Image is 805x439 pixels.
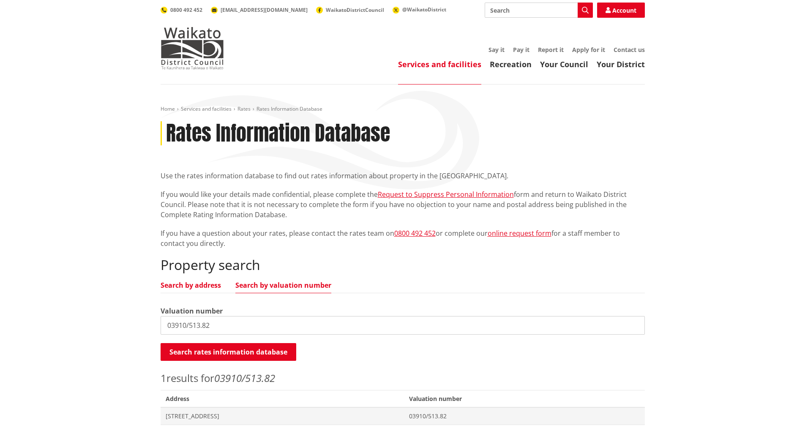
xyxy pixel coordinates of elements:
a: Say it [488,46,505,54]
p: results for [161,371,645,386]
span: WaikatoDistrictCouncil [326,6,384,14]
a: Your District [597,59,645,69]
a: [STREET_ADDRESS] 03910/513.82 [161,407,645,425]
span: [EMAIL_ADDRESS][DOMAIN_NAME] [221,6,308,14]
span: 03910/513.82 [409,412,639,420]
a: @WaikatoDistrict [393,6,446,13]
h2: Property search [161,257,645,273]
button: Search rates information database [161,343,296,361]
nav: breadcrumb [161,106,645,113]
span: Valuation number [404,390,644,407]
em: 03910/513.82 [214,371,275,385]
span: Address [161,390,404,407]
a: Rates [237,105,251,112]
span: 0800 492 452 [170,6,202,14]
a: Your Council [540,59,588,69]
p: If you would like your details made confidential, please complete the form and return to Waikato ... [161,189,645,220]
input: e.g. 03920/020.01A [161,316,645,335]
iframe: Messenger Launcher [766,404,797,434]
span: @WaikatoDistrict [402,6,446,13]
a: Search by valuation number [235,282,331,289]
a: Home [161,105,175,112]
img: Waikato District Council - Te Kaunihera aa Takiwaa o Waikato [161,27,224,69]
a: Apply for it [572,46,605,54]
a: Request to Suppress Personal Information [378,190,514,199]
a: online request form [488,229,551,238]
a: Services and facilities [398,59,481,69]
a: 0800 492 452 [161,6,202,14]
span: Rates Information Database [257,105,322,112]
label: Valuation number [161,306,223,316]
input: Search input [485,3,593,18]
a: Services and facilities [181,105,232,112]
a: Account [597,3,645,18]
a: 0800 492 452 [394,229,436,238]
a: Contact us [614,46,645,54]
a: Recreation [490,59,532,69]
a: Search by address [161,282,221,289]
a: Report it [538,46,564,54]
p: Use the rates information database to find out rates information about property in the [GEOGRAPHI... [161,171,645,181]
a: [EMAIL_ADDRESS][DOMAIN_NAME] [211,6,308,14]
h1: Rates Information Database [166,121,390,146]
a: Pay it [513,46,529,54]
span: 1 [161,371,166,385]
span: [STREET_ADDRESS] [166,412,399,420]
p: If you have a question about your rates, please contact the rates team on or complete our for a s... [161,228,645,248]
a: WaikatoDistrictCouncil [316,6,384,14]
